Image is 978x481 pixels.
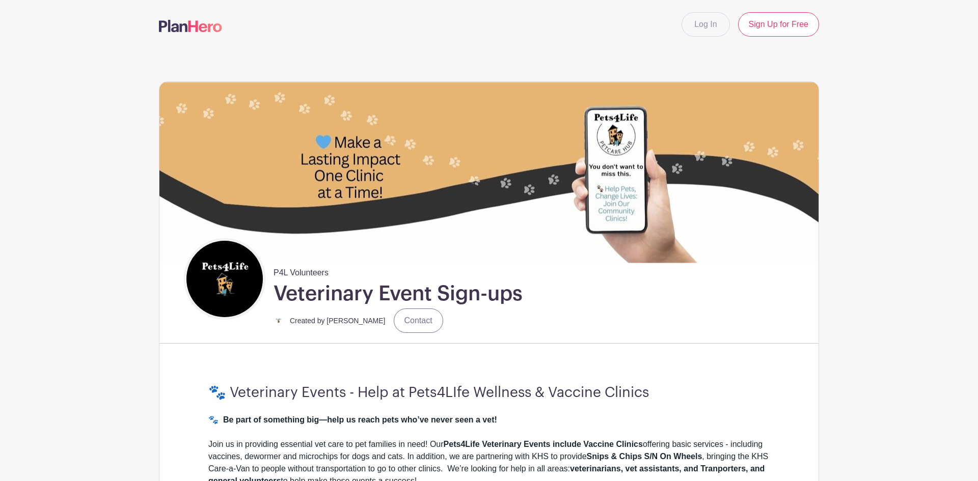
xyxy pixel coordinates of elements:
[208,384,770,402] h3: 🐾 Veterinary Events - Help at Pets4LIfe Wellness & Vaccine Clinics
[274,281,523,306] h1: Veterinary Event Sign-ups
[159,82,819,263] img: 40210%20Zip%20(5).jpg
[394,308,443,333] a: Contact
[186,241,263,317] img: square%20black%20logo%20FB%20profile.jpg
[159,20,222,32] img: logo-507f7623f17ff9eddc593b1ce0a138ce2505c220e1c5a4e2b4648c50719b7d32.svg
[587,452,702,461] strong: Snips & Chips S/N On Wheels
[682,12,729,37] a: Log In
[274,263,329,279] span: P4L Volunteers
[274,316,284,326] img: small%20square%20logo.jpg
[738,12,819,37] a: Sign Up for Free
[290,317,386,325] small: Created by [PERSON_NAME]
[208,415,497,424] strong: 🐾 Be part of something big—help us reach pets who’ve never seen a vet!
[444,440,643,448] strong: Pets4Life Veterinary Events include Vaccine Clinics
